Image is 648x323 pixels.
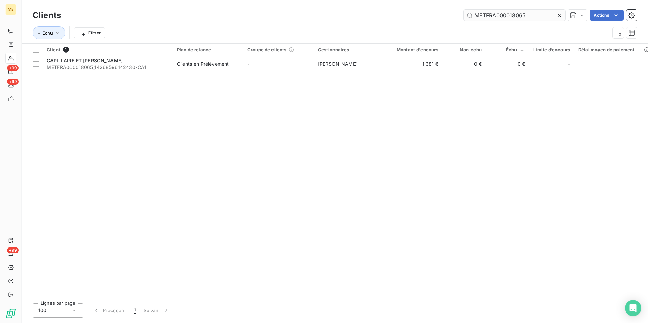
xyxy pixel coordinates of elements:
span: - [247,61,249,67]
span: 1 [63,47,69,53]
td: 0 € [443,56,486,72]
h3: Clients [33,9,61,21]
td: 1 381 € [384,56,443,72]
div: Clients en Prélèvement [177,61,229,67]
div: Open Intercom Messenger [625,300,641,316]
div: Non-échu [447,47,482,52]
div: ME [5,4,16,15]
button: Suivant [140,303,174,318]
button: 1 [130,303,140,318]
button: Précédent [89,303,130,318]
span: Groupe de clients [247,47,287,52]
span: 1 [134,307,136,314]
div: Gestionnaires [318,47,380,52]
div: Limite d’encours [533,47,570,52]
span: +99 [7,65,19,71]
button: Échu [33,26,65,39]
div: Montant d'encours [388,47,439,52]
td: 0 € [486,56,529,72]
span: Échu [42,30,53,36]
div: Échu [490,47,525,52]
span: Client [47,47,60,52]
input: Rechercher [464,10,565,21]
span: METFRA000018065_14268596142430-CA1 [47,64,169,71]
span: [PERSON_NAME] [318,61,358,67]
span: 100 [38,307,46,314]
span: - [568,61,570,67]
span: +99 [7,247,19,253]
div: Plan de relance [177,47,239,52]
button: Filtrer [74,27,105,38]
span: CAPILLAIRE ET [PERSON_NAME] [47,58,123,63]
span: +99 [7,79,19,85]
img: Logo LeanPay [5,308,16,319]
button: Actions [590,10,624,21]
